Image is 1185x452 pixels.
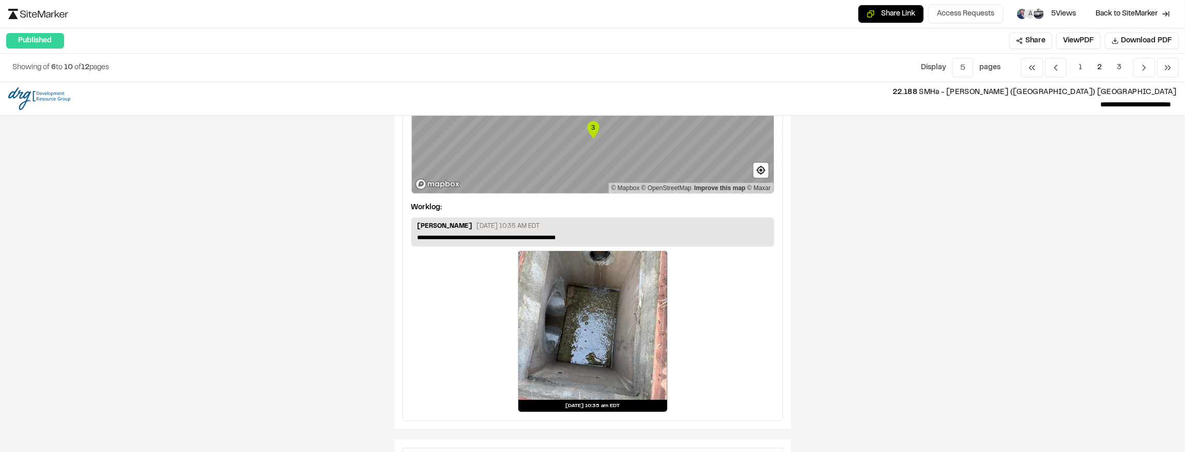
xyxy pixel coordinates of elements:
a: Map feedback [694,184,745,192]
span: 2 [1089,58,1110,77]
span: 10 [64,65,73,71]
a: Mapbox [611,184,640,192]
canvas: Map [412,87,774,194]
span: A [1025,9,1036,19]
span: Download PDF [1121,35,1172,46]
span: 3 [1109,58,1129,77]
img: logo-black-rebrand.svg [8,9,68,19]
a: Mapbox logo [415,178,460,190]
p: [PERSON_NAME] [418,222,473,233]
p: page s [979,62,1001,73]
a: OpenStreetMap [641,184,691,192]
span: Showing of [12,65,51,71]
button: Access Requests [928,5,1003,23]
span: 12 [81,65,89,71]
button: 5 [952,58,973,77]
p: to of pages [12,62,109,73]
p: Worklog: [411,202,442,213]
img: Timothy Clark [1034,9,1044,19]
a: Back to SiteMarker [1089,4,1177,24]
button: Find my location [753,163,768,178]
text: 3 [591,123,595,131]
div: Published [6,33,64,49]
img: Jake Rosiek [1017,9,1027,19]
a: Maxar [747,184,771,192]
p: [DATE] 10:35 AM EDT [477,222,540,231]
button: Copy share link [858,5,924,23]
p: SMHa - [PERSON_NAME] ([GEOGRAPHIC_DATA]) [GEOGRAPHIC_DATA] [79,87,1177,98]
button: Jake RosiekATimothy Clark5Views [1007,5,1085,23]
span: 6 [51,65,56,71]
button: ViewPDF [1056,33,1101,49]
span: 1 [1071,58,1090,77]
span: 22.188 [892,89,917,96]
span: Back to SiteMarker [1096,9,1158,19]
div: [DATE] 10:35 am EDT [518,400,667,412]
img: file [8,87,70,110]
span: 5 Views [1051,8,1076,20]
p: Display [921,62,946,73]
a: [DATE] 10:35 am EDT [518,251,668,412]
button: Download PDF [1105,33,1179,49]
button: Share [1009,33,1052,49]
nav: Navigation [1021,58,1179,77]
div: Map marker [586,119,601,140]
